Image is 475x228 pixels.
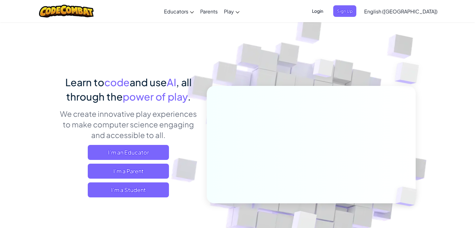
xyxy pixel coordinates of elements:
[221,3,243,20] a: Play
[65,76,104,88] span: Learn to
[39,5,94,17] img: CodeCombat logo
[88,182,169,197] button: I'm a Student
[364,8,438,15] span: English ([GEOGRAPHIC_DATA])
[123,90,188,103] span: power of play
[361,3,441,20] a: English ([GEOGRAPHIC_DATA])
[301,47,346,93] img: Overlap cubes
[308,5,327,17] button: Login
[88,145,169,160] a: I'm an Educator
[88,164,169,179] a: I'm a Parent
[104,76,130,88] span: code
[382,47,436,100] img: Overlap cubes
[385,174,432,219] img: Overlap cubes
[130,76,167,88] span: and use
[60,108,197,140] p: We create innovative play experiences to make computer science engaging and accessible to all.
[188,90,191,103] span: .
[164,8,188,15] span: Educators
[333,5,356,17] button: Sign Up
[224,8,234,15] span: Play
[197,3,221,20] a: Parents
[167,76,176,88] span: AI
[161,3,197,20] a: Educators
